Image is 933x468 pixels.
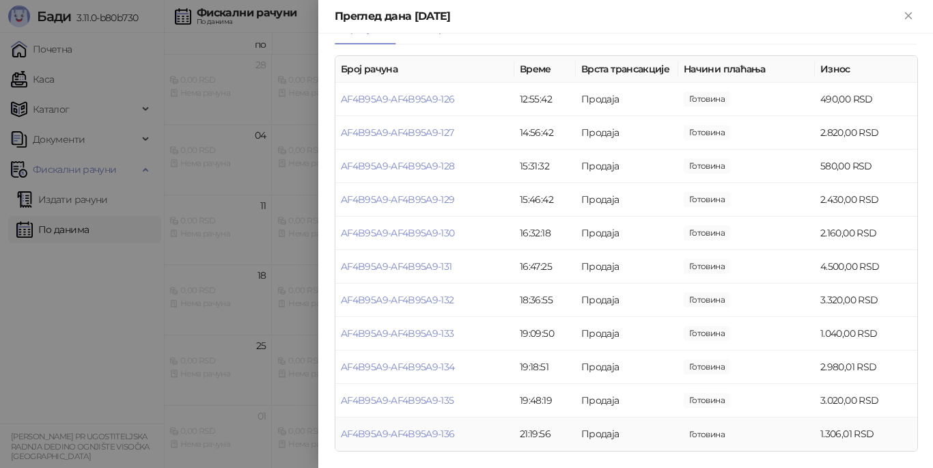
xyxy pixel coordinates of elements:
span: 1.040,00 [684,326,730,341]
td: 16:32:18 [514,217,576,250]
a: AF4B95A9-AF4B95A9-134 [341,361,455,373]
td: 18:36:55 [514,284,576,317]
td: Продаја [576,150,678,183]
span: 2.430,00 [684,192,730,207]
td: 3.320,00 RSD [815,284,917,317]
td: 14:56:42 [514,116,576,150]
td: 12:55:42 [514,83,576,116]
button: Close [900,8,917,25]
span: 2.820,00 [684,125,730,140]
a: AF4B95A9-AF4B95A9-133 [341,327,454,340]
td: 19:18:51 [514,350,576,384]
span: 580,00 [684,159,730,174]
td: 4.500,00 RSD [815,250,917,284]
th: Врста трансакције [576,56,678,83]
td: 15:46:42 [514,183,576,217]
td: Продаја [576,250,678,284]
th: Износ [815,56,917,83]
a: AF4B95A9-AF4B95A9-131 [341,260,452,273]
td: Продаја [576,83,678,116]
td: 1.040,00 RSD [815,317,917,350]
th: Време [514,56,576,83]
span: 490,00 [684,92,730,107]
span: 3.320,00 [684,292,730,307]
a: AF4B95A9-AF4B95A9-130 [341,227,455,239]
td: Продаја [576,350,678,384]
a: AF4B95A9-AF4B95A9-129 [341,193,455,206]
td: Продаја [576,116,678,150]
div: Преглед дана [DATE] [335,8,900,25]
td: 2.980,01 RSD [815,350,917,384]
a: AF4B95A9-AF4B95A9-126 [341,93,455,105]
span: 4.500,00 [684,259,730,274]
span: 3.020,00 [684,393,730,408]
td: 19:09:50 [514,317,576,350]
a: AF4B95A9-AF4B95A9-132 [341,294,454,306]
td: 3.020,00 RSD [815,384,917,417]
td: 2.430,00 RSD [815,183,917,217]
td: Продаја [576,417,678,451]
a: AF4B95A9-AF4B95A9-136 [341,428,455,440]
td: 16:47:25 [514,250,576,284]
td: 21:19:56 [514,417,576,451]
td: 15:31:32 [514,150,576,183]
a: AF4B95A9-AF4B95A9-135 [341,394,454,407]
td: 2.160,00 RSD [815,217,917,250]
td: Продаја [576,217,678,250]
span: 1.306,01 [684,427,730,442]
th: Начини плаћања [678,56,815,83]
td: Продаја [576,384,678,417]
td: Продаја [576,284,678,317]
td: Продаја [576,183,678,217]
td: 1.306,01 RSD [815,417,917,451]
a: AF4B95A9-AF4B95A9-128 [341,160,455,172]
span: 2.160,00 [684,225,730,240]
td: 490,00 RSD [815,83,917,116]
th: Број рачуна [335,56,514,83]
span: 2.980,01 [684,359,730,374]
td: 2.820,00 RSD [815,116,917,150]
td: 580,00 RSD [815,150,917,183]
td: Продаја [576,317,678,350]
td: 19:48:19 [514,384,576,417]
a: AF4B95A9-AF4B95A9-127 [341,126,454,139]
